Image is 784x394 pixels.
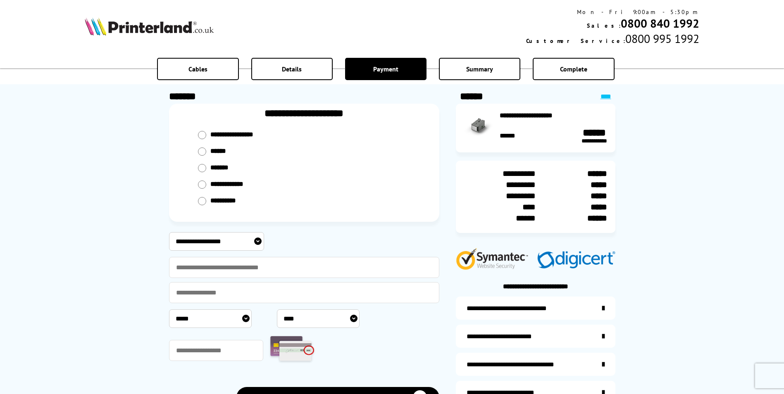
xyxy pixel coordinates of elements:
[625,31,699,46] span: 0800 995 1992
[282,65,302,73] span: Details
[560,65,587,73] span: Complete
[85,17,214,36] img: Printerland Logo
[373,65,398,73] span: Payment
[188,65,207,73] span: Cables
[526,8,699,16] div: Mon - Fri 9:00am - 5:30pm
[456,353,615,376] a: additional-cables
[526,37,625,45] span: Customer Service:
[621,16,699,31] a: 0800 840 1992
[456,325,615,348] a: items-arrive
[466,65,493,73] span: Summary
[456,297,615,320] a: additional-ink
[587,22,621,29] span: Sales:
